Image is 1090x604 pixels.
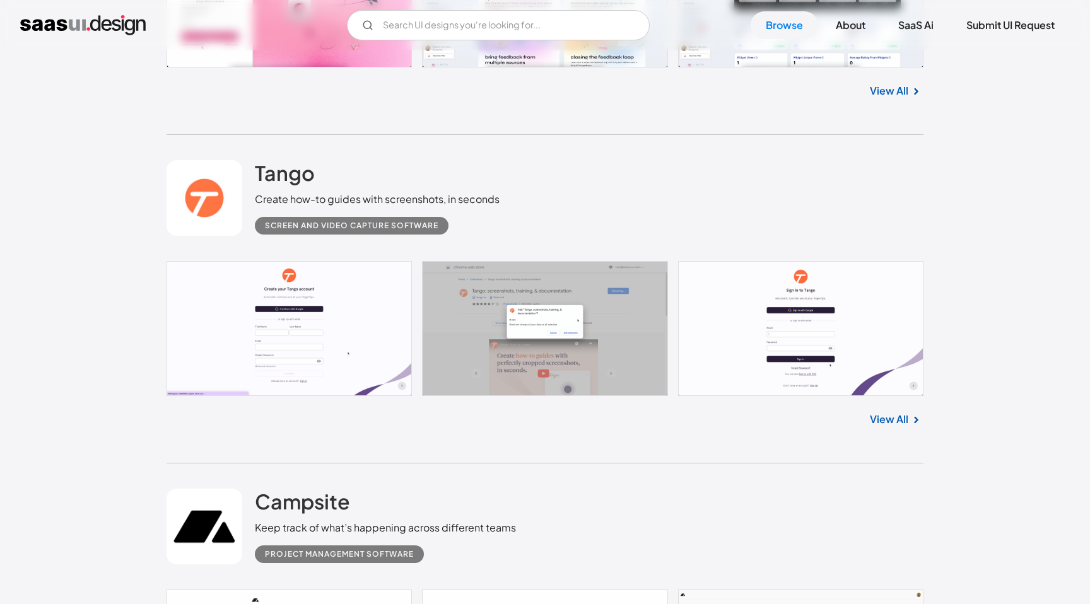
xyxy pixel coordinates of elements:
div: Create how-to guides with screenshots, in seconds [255,192,500,207]
div: Keep track of what’s happening across different teams [255,520,516,535]
a: View All [870,412,908,427]
a: Tango [255,160,315,192]
a: Browse [751,11,818,39]
input: Search UI designs you're looking for... [347,10,650,40]
h2: Campsite [255,489,350,514]
div: Screen and Video Capture Software [265,218,438,233]
a: SaaS Ai [883,11,949,39]
a: About [821,11,881,39]
a: Campsite [255,489,350,520]
div: Project Management Software [265,547,414,562]
a: Submit UI Request [951,11,1070,39]
h2: Tango [255,160,315,185]
a: home [20,15,146,35]
form: Email Form [347,10,650,40]
a: View All [870,83,908,98]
